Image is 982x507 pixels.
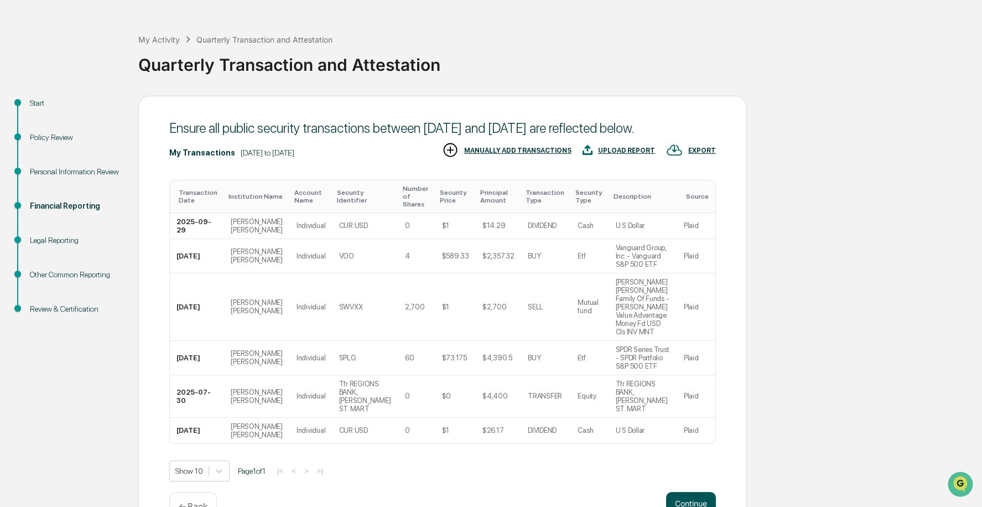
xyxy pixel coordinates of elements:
[482,252,515,260] div: $2,357.32
[339,252,354,260] div: VOO
[482,221,505,230] div: $14.29
[677,418,715,443] td: Plaid
[188,88,201,101] button: Start new chat
[337,189,394,204] div: Toggle SortBy
[170,375,224,418] td: 2025-07-30
[947,470,976,500] iframe: Open customer support
[528,426,557,434] div: DIVIDEND
[238,467,266,475] span: Page 1 of 1
[616,221,645,230] div: U S Dollar
[30,200,121,212] div: Financial Reporting
[442,142,459,158] img: MANUALLY ADD TRANSACTIONS
[405,392,410,400] div: 0
[688,147,716,154] div: EXPORT
[677,273,715,341] td: Plaid
[231,298,283,315] div: [PERSON_NAME] [PERSON_NAME]
[30,303,121,315] div: Review & Certification
[677,375,715,418] td: Plaid
[91,139,137,151] span: Attestations
[170,239,224,273] td: [DATE]
[290,418,332,443] td: Individual
[528,354,541,362] div: BUY
[30,269,121,281] div: Other Common Reporting
[616,244,671,268] div: Vanguard Group, Inc. - Vanguard S&P 500 ETF
[290,341,332,375] td: Individual
[22,139,71,151] span: Preclearance
[30,235,121,246] div: Legal Reporting
[616,278,671,336] div: [PERSON_NAME] [PERSON_NAME] Family Of Funds - [PERSON_NAME] Value Advantage Money Fd USD Cls INV MNT
[614,193,673,200] div: Toggle SortBy
[170,341,224,375] td: [DATE]
[578,298,602,315] div: Mutual fund
[442,354,467,362] div: $73.175
[526,189,567,204] div: Toggle SortBy
[482,303,506,311] div: $2,700
[440,189,471,204] div: Toggle SortBy
[405,354,414,362] div: 60
[677,213,715,239] td: Plaid
[169,120,716,136] div: Ensure all public security transactions between [DATE] and [DATE] are reflected below.
[480,189,517,204] div: Toggle SortBy
[138,46,976,75] div: Quarterly Transaction and Attestation
[677,341,715,375] td: Plaid
[170,418,224,443] td: [DATE]
[442,303,449,311] div: $1
[7,135,76,155] a: 🖐️Preclearance
[583,142,593,158] img: UPLOAD REPORT
[288,466,299,475] button: <
[11,23,201,41] p: How can we help?
[442,221,449,230] div: $1
[686,193,711,200] div: Toggle SortBy
[578,221,593,230] div: Cash
[578,252,585,260] div: Etf
[290,273,332,341] td: Individual
[11,141,20,149] div: 🖐️
[30,132,121,143] div: Policy Review
[575,189,604,204] div: Toggle SortBy
[442,252,469,260] div: $589.33
[110,188,134,196] span: Pylon
[76,135,142,155] a: 🗄️Attestations
[482,392,507,400] div: $4,400
[339,426,368,434] div: CUR:USD
[231,388,283,405] div: [PERSON_NAME] [PERSON_NAME]
[314,466,326,475] button: >|
[170,213,224,239] td: 2025-09-29
[241,148,294,157] div: [DATE] to [DATE]
[442,392,451,400] div: $0
[528,392,562,400] div: TRANSFER
[170,273,224,341] td: [DATE]
[231,247,283,264] div: [PERSON_NAME] [PERSON_NAME]
[169,148,235,157] div: My Transactions
[578,354,585,362] div: Etf
[405,221,410,230] div: 0
[578,426,593,434] div: Cash
[666,142,683,158] img: EXPORT
[290,213,332,239] td: Individual
[403,185,431,208] div: Toggle SortBy
[290,375,332,418] td: Individual
[405,252,410,260] div: 4
[290,239,332,273] td: Individual
[231,422,283,439] div: [PERSON_NAME] [PERSON_NAME]
[528,221,557,230] div: DIVIDEND
[405,303,425,311] div: 2,700
[482,426,503,434] div: $26.17
[231,349,283,366] div: [PERSON_NAME] [PERSON_NAME]
[231,218,283,234] div: [PERSON_NAME] [PERSON_NAME]
[11,85,31,105] img: 1746055101610-c473b297-6a78-478c-a979-82029cc54cd1
[80,141,89,149] div: 🗄️
[138,35,180,44] div: My Activity
[38,96,140,105] div: We're available if you need us!
[11,162,20,170] div: 🔎
[301,466,312,475] button: >
[464,147,571,154] div: MANUALLY ADD TRANSACTIONS
[405,426,410,434] div: 0
[578,392,596,400] div: Equity
[482,354,512,362] div: $4,390.5
[196,35,332,44] div: Quarterly Transaction and Attestation
[528,303,543,311] div: SELL
[274,466,287,475] button: |<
